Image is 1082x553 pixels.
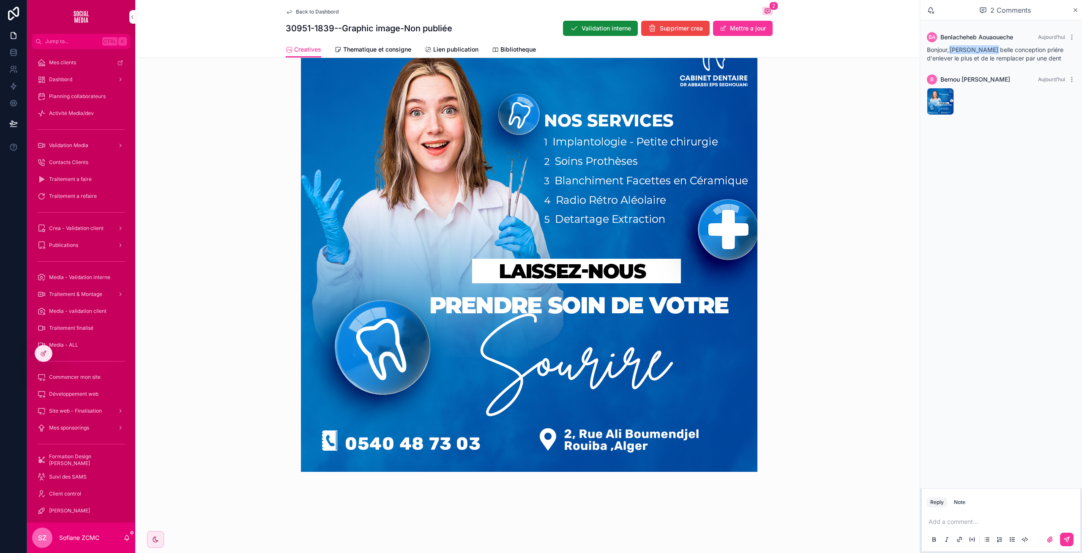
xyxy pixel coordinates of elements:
[32,270,130,285] a: Media - Validation interne
[713,21,773,36] button: Mettre a jour
[49,291,102,298] span: Traitement & Montage
[32,72,130,87] a: Dashbord
[32,337,130,353] a: Media - ALL
[927,497,947,507] button: Reply
[49,325,93,331] span: Traitement finalisé
[68,10,95,24] img: App logo
[930,76,934,83] span: B
[49,93,106,100] span: Planning collaborateurs
[59,534,99,542] p: Sofiane ZCMC
[32,55,130,70] a: Mes clients
[949,45,999,54] span: [PERSON_NAME]
[32,403,130,419] a: Site web - Finalisation
[286,22,452,34] h1: 30951-1839--Graphic image-Non publiée
[762,7,773,17] button: 2
[49,159,88,166] span: Contacts Clients
[940,33,1013,41] span: Benlacheheb Aouaoueche
[286,8,339,15] a: Back to Dashbord
[954,499,965,506] div: Note
[32,138,130,153] a: Validation Media
[38,533,46,543] span: SZ
[32,287,130,302] a: Traitement & Montage
[343,45,411,54] span: Thematique et consigne
[32,172,130,187] a: Traitement a faire
[49,110,94,117] span: Activité Media/dev
[1038,34,1065,40] span: Aujourd’hui
[32,155,130,170] a: Contacts Clients
[929,34,936,41] span: BA
[49,391,98,397] span: Développement web
[32,304,130,319] a: Media - validation client
[49,408,102,414] span: Site web - Finalisation
[49,59,76,66] span: Mes clients
[27,49,135,523] div: scrollable content
[45,38,99,45] span: Jump to...
[32,386,130,402] a: Développement web
[660,24,703,33] span: Supprimer crea
[32,469,130,485] a: Suivi des SAMS
[32,320,130,336] a: Traitement finalisé
[32,452,130,468] a: Formation Design [PERSON_NAME]
[940,75,1010,84] span: Bernou [PERSON_NAME]
[641,21,710,36] button: Supprimer crea
[49,474,87,480] span: Suivi des SAMS
[32,420,130,435] a: Mes sponsorings
[563,21,638,36] button: Validation interne
[951,497,969,507] button: Note
[990,5,1031,15] span: 2 Comments
[49,76,72,83] span: Dashbord
[294,45,321,54] span: Creatives
[102,37,117,46] span: Ctrl
[927,46,1063,62] span: Bonjour, belle conception priére d'enlever le plus et de le remplacer par une dent
[32,34,130,49] button: Jump to...CtrlK
[32,238,130,253] a: Publications
[32,486,130,501] a: Client control
[49,507,90,514] span: [PERSON_NAME]
[49,274,110,281] span: Media - Validation interne
[49,193,97,200] span: Traitement a refaire
[32,89,130,104] a: Planning collaborateurs
[425,42,478,59] a: Lien publication
[492,42,536,59] a: Bibliotheque
[32,503,130,518] a: [PERSON_NAME]
[49,490,81,497] span: Client control
[49,142,88,149] span: Validation Media
[119,38,126,45] span: K
[32,189,130,204] a: Traitement a refaire
[32,221,130,236] a: Crea - Validation client
[49,424,89,431] span: Mes sponsorings
[582,24,631,33] span: Validation interne
[49,308,107,315] span: Media - validation client
[49,242,78,249] span: Publications
[1038,76,1065,82] span: Aujourd’hui
[335,42,411,59] a: Thematique et consigne
[286,42,321,58] a: Creatives
[296,8,339,15] span: Back to Dashbord
[49,453,122,467] span: Formation Design [PERSON_NAME]
[32,106,130,121] a: Activité Media/dev
[500,45,536,54] span: Bibliotheque
[49,225,104,232] span: Crea - Validation client
[49,176,92,183] span: Traitement a faire
[301,15,757,472] img: atti7pWJZu5WLH6XZ15451-abbassi-3.png
[769,2,778,10] span: 2
[433,45,478,54] span: Lien publication
[32,370,130,385] a: Commencer mon site
[49,374,101,381] span: Commencer mon site
[49,342,78,348] span: Media - ALL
